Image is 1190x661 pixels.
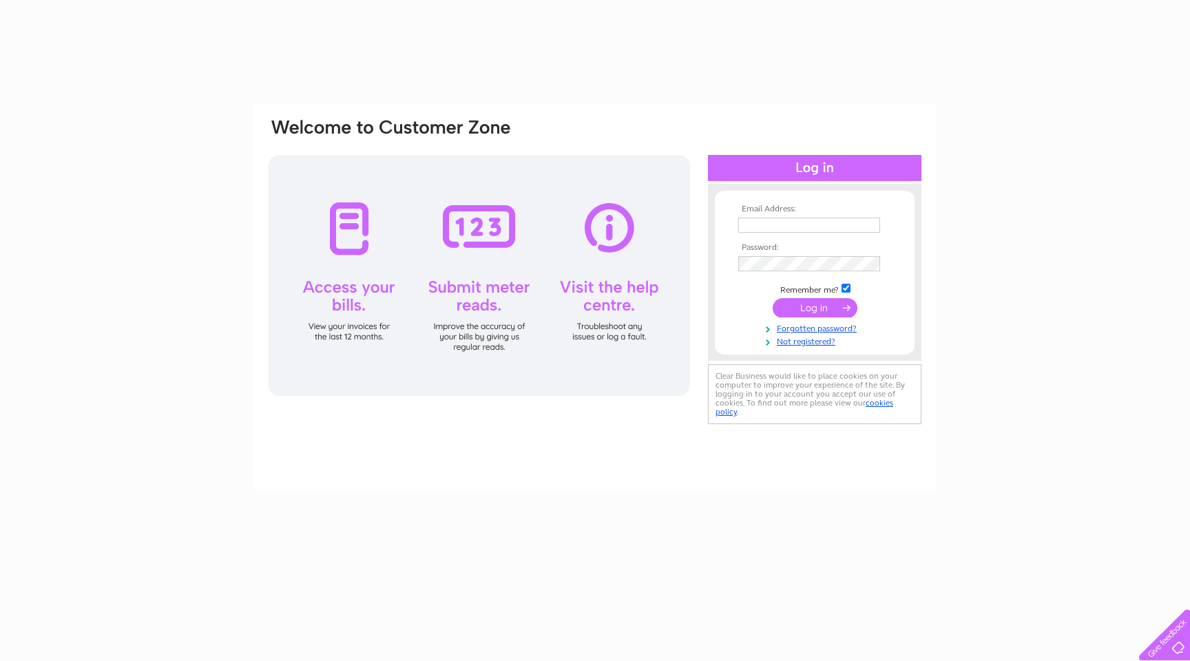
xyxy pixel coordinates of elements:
th: Email Address: [735,204,895,214]
a: Forgotten password? [738,321,895,334]
th: Password: [735,243,895,253]
input: Submit [773,298,857,317]
a: Not registered? [738,334,895,347]
td: Remember me? [735,282,895,295]
div: Clear Business would like to place cookies on your computer to improve your experience of the sit... [708,364,921,424]
a: cookies policy [716,398,893,417]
